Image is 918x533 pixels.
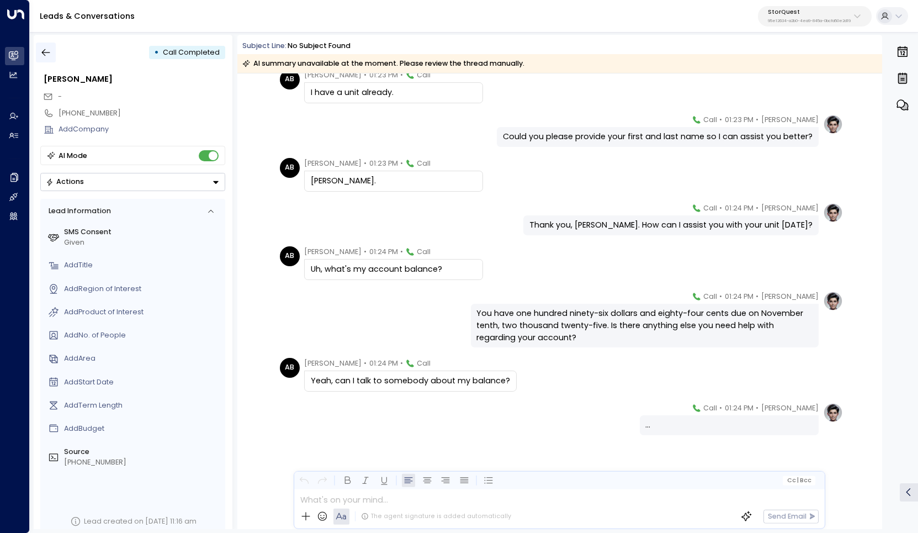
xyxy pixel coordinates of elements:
div: AddBudget [64,424,221,434]
span: Call [417,358,431,369]
span: [PERSON_NAME] [304,70,362,81]
span: Call [703,203,717,214]
span: • [364,358,367,369]
span: • [364,158,367,169]
div: I have a unit already. [311,87,476,99]
span: [PERSON_NAME] [304,158,362,169]
div: AI Mode [59,150,87,161]
div: Actions [46,177,84,186]
div: AddArea [64,353,221,364]
span: Call [417,246,431,257]
div: AB [280,70,300,89]
span: 01:23 PM [725,114,753,125]
div: AddNo. of People [64,330,221,341]
div: The agent signature is added automatically [361,512,511,521]
span: • [756,403,758,414]
div: AB [280,158,300,178]
span: 01:23 PM [369,158,398,169]
span: | [797,477,799,484]
img: profile-logo.png [823,203,843,223]
div: Thank you, [PERSON_NAME]. How can I assist you with your unit [DATE]? [529,219,813,231]
span: Call [703,114,717,125]
button: StorQuest95e12634-a2b0-4ea9-845a-0bcfa50e2d19 [758,6,872,27]
span: • [719,203,722,214]
img: profile-logo.png [823,114,843,134]
div: You have one hundred ninety-six dollars and eighty-four cents due on November tenth, two thousand... [476,308,812,344]
div: Lead Information [45,206,110,217]
div: AddStart Date [64,377,221,388]
div: ... [645,419,812,431]
span: • [719,291,722,302]
div: Button group with a nested menu [40,173,225,191]
div: AI summary unavailable at the moment. Please review the thread manually. [242,58,524,69]
span: • [719,114,722,125]
div: AddTerm Length [64,400,221,411]
p: 95e12634-a2b0-4ea9-845a-0bcfa50e2d19 [768,19,851,23]
span: 01:24 PM [369,246,398,257]
span: 01:24 PM [725,291,753,302]
img: profile-logo.png [823,291,843,311]
div: [PHONE_NUMBER] [64,457,221,468]
span: [PERSON_NAME] [304,358,362,369]
span: [PERSON_NAME] [761,114,819,125]
span: • [756,114,758,125]
button: Actions [40,173,225,191]
span: • [364,246,367,257]
span: 01:23 PM [369,70,398,81]
div: AB [280,246,300,266]
span: [PERSON_NAME] [761,291,819,302]
span: 01:24 PM [725,403,753,414]
span: 01:24 PM [725,203,753,214]
div: AddCompany [59,124,225,135]
span: - [58,92,62,101]
span: Call [703,403,717,414]
div: [PHONE_NUMBER] [59,108,225,119]
span: [PERSON_NAME] [761,203,819,214]
span: Call [417,158,431,169]
div: Uh, what's my account balance? [311,263,476,276]
div: Given [64,238,221,248]
span: Call Completed [163,48,220,57]
span: • [756,291,758,302]
span: Cc Bcc [787,477,812,484]
div: Lead created on [DATE] 11:16 am [84,516,197,527]
span: [PERSON_NAME] [761,403,819,414]
span: Call [703,291,717,302]
span: [PERSON_NAME] [304,246,362,257]
div: [PERSON_NAME]. [311,175,476,187]
span: • [756,203,758,214]
span: Subject Line: [242,41,286,50]
a: Leads & Conversations [40,10,135,22]
button: Redo [316,474,330,488]
div: AddRegion of Interest [64,284,221,294]
button: Cc|Bcc [783,476,816,485]
span: • [400,158,403,169]
div: AddTitle [64,260,221,271]
div: AB [280,358,300,378]
span: Call [417,70,431,81]
div: • [154,44,159,61]
span: • [400,358,403,369]
div: [PERSON_NAME] [44,73,225,86]
span: • [719,403,722,414]
label: SMS Consent [64,227,221,238]
label: Source [64,447,221,457]
span: • [400,70,403,81]
span: 01:24 PM [369,358,398,369]
button: Undo [298,474,311,488]
span: • [364,70,367,81]
div: Yeah, can I talk to somebody about my balance? [311,375,510,387]
p: StorQuest [768,9,851,15]
div: No subject found [288,41,351,51]
img: profile-logo.png [823,403,843,423]
div: AddProduct of Interest [64,307,221,318]
div: Could you please provide your first and last name so I can assist you better? [503,131,813,143]
span: • [400,246,403,257]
